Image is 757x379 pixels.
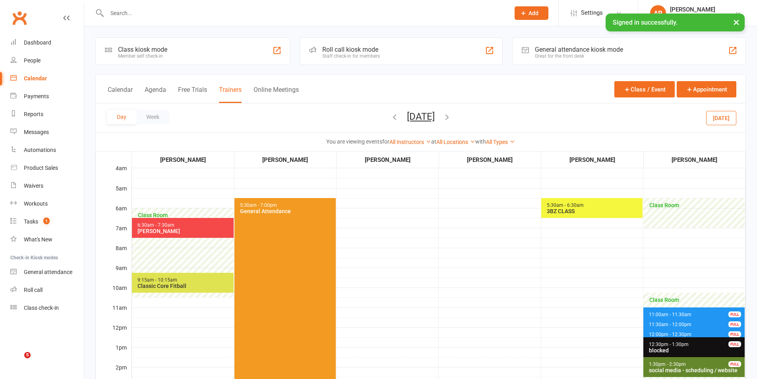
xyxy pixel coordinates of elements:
[546,208,641,214] div: 3BZ CLASS
[643,198,745,228] div: Amanda Robinson's availability: 5:30am - 7:00am
[649,312,692,317] span: 11:00am - 11:30am
[132,155,234,165] div: [PERSON_NAME]
[542,155,643,165] div: [PERSON_NAME]
[10,141,84,159] a: Automations
[10,8,29,28] a: Clubworx
[649,342,689,347] span: 12:30pm - 1:30pm
[219,86,242,103] button: Trainers
[670,6,719,13] div: [PERSON_NAME]
[24,183,43,189] div: Waivers
[24,218,38,225] div: Tasks
[254,86,299,103] button: Online Meetings
[728,341,741,347] div: FULL
[96,244,132,264] div: 8am
[515,6,548,20] button: Add
[10,299,84,317] a: Class kiosk mode
[43,218,50,224] span: 1
[24,269,72,275] div: General attendance
[436,139,475,145] a: All Locations
[649,332,692,337] span: 12:00pm - 12:30pm
[24,75,47,82] div: Calendar
[107,110,136,124] button: Day
[728,321,741,327] div: FULL
[322,53,380,59] div: Staff check-in for members
[649,322,692,327] span: 11:30am - 12:00pm
[649,297,743,303] span: Class Room
[322,46,380,53] div: Roll call kiosk mode
[649,347,743,354] div: blocked
[24,39,51,46] div: Dashboard
[137,212,232,218] span: Class Room
[389,139,431,145] a: All Instructors
[24,111,43,117] div: Reports
[24,305,59,311] div: Class check-in
[137,228,232,234] div: [PERSON_NAME]
[486,139,515,145] a: All Types
[24,57,41,64] div: People
[24,200,48,207] div: Workouts
[24,93,49,99] div: Payments
[431,138,436,145] strong: at
[546,202,584,208] span: 5:30am - 6:30am
[10,70,84,87] a: Calendar
[24,236,52,243] div: What's New
[10,231,84,249] a: What's New
[10,123,84,141] a: Messages
[728,361,741,367] div: FULL
[10,159,84,177] a: Product Sales
[10,34,84,52] a: Dashboard
[132,208,234,297] div: Patricia Hardgrave's availability: 6:00am - 10:30am
[96,224,132,244] div: 7am
[677,81,736,97] button: Appointment
[613,19,678,26] span: Signed in successfully.
[10,213,84,231] a: Tasks 1
[240,202,277,208] span: 5:30am - 7:00pm
[535,46,623,53] div: General attendance kiosk mode
[10,52,84,70] a: People
[24,129,49,135] div: Messages
[475,138,486,145] strong: with
[235,155,336,165] div: [PERSON_NAME]
[118,46,167,53] div: Class kiosk mode
[649,202,743,208] span: Class Room
[8,352,27,371] iframe: Intercom live chat
[24,287,43,293] div: Roll call
[10,177,84,195] a: Waivers
[407,111,435,122] button: [DATE]
[529,10,538,16] span: Add
[644,155,745,165] div: [PERSON_NAME]
[382,138,389,145] strong: for
[728,331,741,337] div: FULL
[24,147,56,153] div: Automations
[649,362,686,367] span: 1:30pm - 2:30pm
[706,111,736,125] button: [DATE]
[145,86,166,103] button: Agenda
[96,323,132,343] div: 12pm
[137,283,232,289] div: Classic Core Fitball
[96,184,132,204] div: 5am
[10,195,84,213] a: Workouts
[10,87,84,105] a: Payments
[326,138,382,145] strong: You are viewing events
[337,155,438,165] div: [PERSON_NAME]
[24,165,58,171] div: Product Sales
[535,53,623,59] div: Great for the front desk
[137,277,178,283] span: 9:15am - 10:15am
[108,86,133,103] button: Calendar
[728,311,741,317] div: FULL
[136,110,169,124] button: Week
[650,5,666,21] div: AR
[10,281,84,299] a: Roll call
[118,53,167,59] div: Member self check-in
[96,204,132,224] div: 6am
[439,155,541,165] div: [PERSON_NAME]
[96,164,132,184] div: 4am
[10,105,84,123] a: Reports
[96,264,132,284] div: 9am
[581,4,603,22] span: Settings
[24,352,31,358] span: 5
[670,13,719,20] div: B Transformed Gym
[137,222,175,228] span: 6:30am - 7:30am
[10,263,84,281] a: General attendance kiosk mode
[649,367,743,373] div: social media - scheduling / website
